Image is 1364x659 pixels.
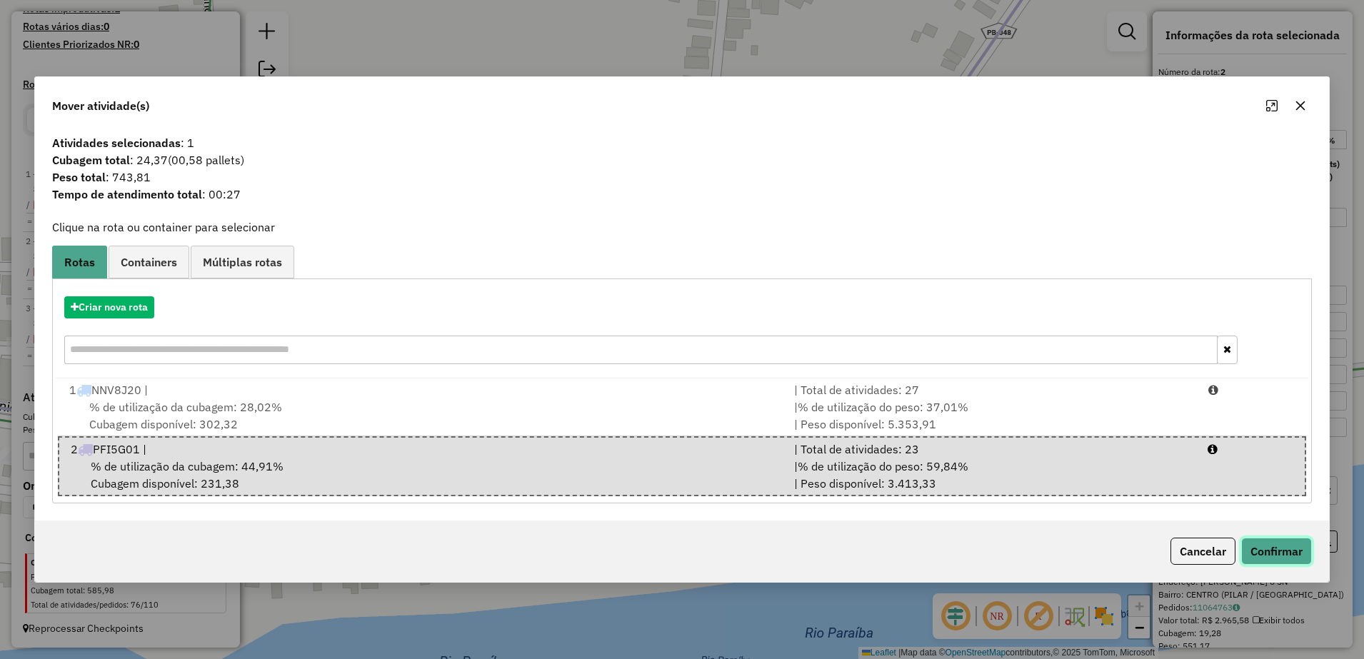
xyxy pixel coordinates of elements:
[61,381,786,398] div: 1 NNV8J20 |
[61,398,786,433] div: Cubagem disponível: 302,32
[1170,538,1235,565] button: Cancelar
[52,170,106,184] strong: Peso total
[52,97,149,114] span: Mover atividade(s)
[64,256,95,268] span: Rotas
[62,458,786,492] div: Cubagem disponível: 231,38
[44,151,1321,168] span: : 24,37
[52,136,181,150] strong: Atividades selecionadas
[89,400,282,414] span: % de utilização da cubagem: 28,02%
[1260,94,1283,117] button: Maximize
[168,153,244,167] span: (00,58 pallets)
[786,381,1200,398] div: | Total de atividades: 27
[44,168,1321,186] span: : 743,81
[1241,538,1312,565] button: Confirmar
[1208,443,1218,455] i: Porcentagens após mover as atividades: Cubagem: 50,71% Peso: 68,59%
[62,441,786,458] div: 2 PFI5G01 |
[798,459,968,473] span: % de utilização do peso: 59,84%
[203,256,282,268] span: Múltiplas rotas
[44,134,1321,151] span: : 1
[52,153,130,167] strong: Cubagem total
[1208,384,1218,396] i: Porcentagens após mover as atividades: Cubagem: 33,82% Peso: 45,76%
[786,398,1200,433] div: | | Peso disponível: 5.353,91
[64,296,154,318] button: Criar nova rota
[91,459,284,473] span: % de utilização da cubagem: 44,91%
[52,218,275,236] label: Clique na rota ou container para selecionar
[786,458,1199,492] div: | | Peso disponível: 3.413,33
[798,400,968,414] span: % de utilização do peso: 37,01%
[786,441,1199,458] div: | Total de atividades: 23
[52,187,202,201] strong: Tempo de atendimento total
[121,256,177,268] span: Containers
[44,186,1321,203] span: : 00:27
